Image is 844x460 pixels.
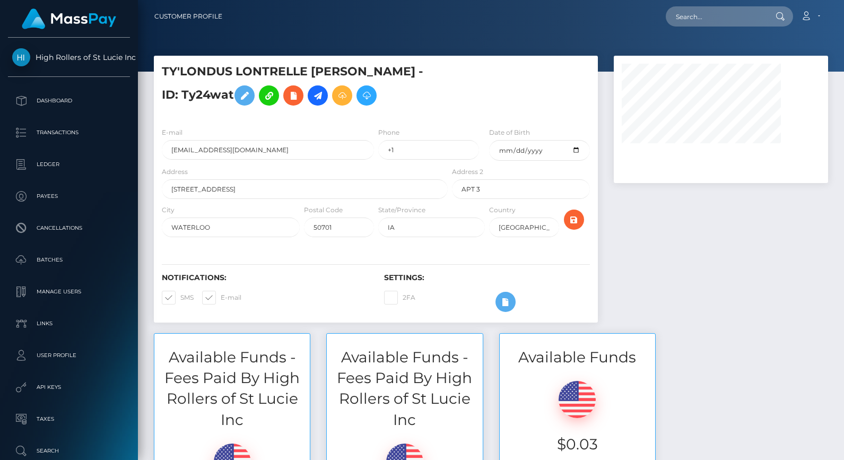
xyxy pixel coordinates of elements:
h3: Available Funds - Fees Paid By High Rollers of St Lucie Inc [327,347,482,430]
p: Taxes [12,411,126,427]
label: Date of Birth [489,128,530,137]
h3: Available Funds [500,347,655,368]
span: High Rollers of St Lucie Inc [8,53,130,62]
input: Search... [666,6,765,27]
p: Cancellations [12,220,126,236]
label: SMS [162,291,194,305]
a: Cancellations [8,215,130,241]
label: Country [489,205,516,215]
p: Search [12,443,126,459]
label: Phone [378,128,399,137]
p: Batches [12,252,126,268]
a: Initiate Payout [308,85,328,106]
p: User Profile [12,348,126,363]
p: Transactions [12,125,126,141]
a: Dashboard [8,88,130,114]
label: Postal Code [304,205,343,215]
label: Address 2 [452,167,483,177]
a: API Keys [8,374,130,401]
p: Manage Users [12,284,126,300]
a: Links [8,310,130,337]
a: Ledger [8,151,130,178]
p: Dashboard [12,93,126,109]
a: Batches [8,247,130,273]
label: State/Province [378,205,425,215]
label: E-mail [202,291,241,305]
label: E-mail [162,128,182,137]
p: Payees [12,188,126,204]
img: USD.png [559,381,596,418]
a: User Profile [8,342,130,369]
label: City [162,205,175,215]
a: Customer Profile [154,5,222,28]
p: Links [12,316,126,332]
h5: TY'LONDUS LONTRELLE [PERSON_NAME] - ID: Ty24wat [162,64,442,111]
label: 2FA [384,291,415,305]
h6: Notifications: [162,273,368,282]
h3: $0.03 [508,434,647,455]
img: High Rollers of St Lucie Inc [12,48,30,66]
p: Ledger [12,157,126,172]
p: API Keys [12,379,126,395]
a: Payees [8,183,130,210]
h3: Available Funds - Fees Paid By High Rollers of St Lucie Inc [154,347,310,430]
img: MassPay Logo [22,8,116,29]
h6: Settings: [384,273,590,282]
a: Transactions [8,119,130,146]
label: Address [162,167,188,177]
a: Manage Users [8,279,130,305]
a: Taxes [8,406,130,432]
